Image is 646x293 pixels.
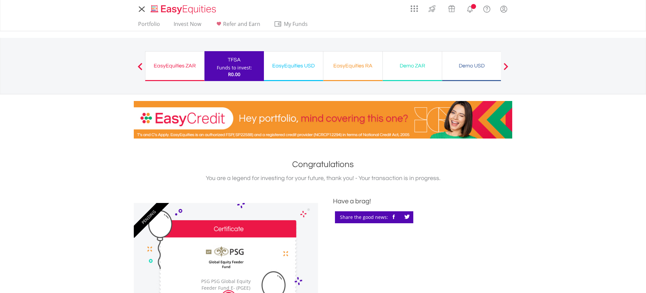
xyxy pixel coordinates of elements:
a: AppsGrid [406,2,422,12]
img: thrive-v2.svg [427,3,438,14]
span: R0.00 [228,71,240,77]
div: Demo ZAR [387,61,438,70]
div: Have a brag! [333,196,512,206]
a: FAQ's and Support [478,2,495,15]
img: UT.ZA.PGEE.png [202,241,250,275]
a: Portfolio [135,21,163,31]
div: EasyEquities ZAR [149,61,200,70]
div: PSG PSG Global Equity Feeder Fund E [194,278,258,291]
a: Home page [148,2,219,15]
img: EasyEquities_Logo.png [149,4,219,15]
a: Refer and Earn [212,21,263,31]
img: vouchers-v2.svg [446,3,457,14]
div: Demo USD [446,61,497,70]
h1: Congratulations [134,158,512,170]
img: grid-menu-icon.svg [411,5,418,12]
div: TFSA [208,55,260,64]
div: You are a legend for investing for your future, thank you! - Your transaction is in progress. [134,174,512,183]
span: My Funds [274,20,317,28]
button: Next [499,66,513,73]
a: Notifications [461,2,478,15]
a: Vouchers [442,2,461,14]
div: EasyEquities RA [327,61,378,70]
a: My Profile [495,2,512,16]
span: Refer and Earn [223,20,260,28]
div: EasyEquities USD [268,61,319,70]
span: - (PGEE) [233,285,250,291]
div: Share the good news: [335,211,413,223]
button: Previous [133,66,147,73]
a: Invest Now [171,21,204,31]
img: EasyCredit Promotion Banner [134,101,512,139]
div: Funds to invest: [217,64,252,71]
